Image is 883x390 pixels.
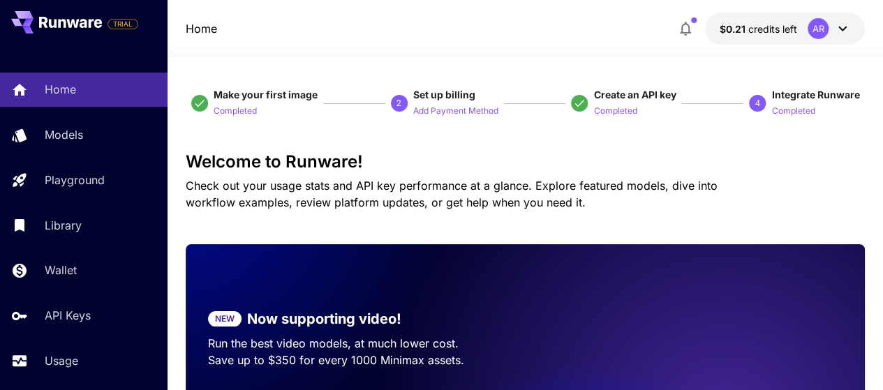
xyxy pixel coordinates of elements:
[215,313,235,325] p: NEW
[748,23,796,35] span: credits left
[45,172,105,188] p: Playground
[771,105,815,118] p: Completed
[396,97,401,110] p: 2
[808,18,829,39] div: AR
[755,97,760,110] p: 4
[186,20,217,37] nav: breadcrumb
[413,102,498,119] button: Add Payment Method
[771,102,815,119] button: Completed
[771,89,859,100] span: Integrate Runware
[107,15,138,32] span: Add your payment card to enable full platform functionality.
[593,89,676,100] span: Create an API key
[108,19,138,29] span: TRIAL
[593,102,637,119] button: Completed
[593,105,637,118] p: Completed
[813,323,883,390] iframe: Chat Widget
[413,89,475,100] span: Set up billing
[45,262,77,278] p: Wallet
[186,152,866,172] h3: Welcome to Runware!
[719,23,748,35] span: $0.21
[45,81,76,98] p: Home
[208,352,503,368] p: Save up to $350 for every 1000 Minimax assets.
[214,105,257,118] p: Completed
[45,307,91,324] p: API Keys
[214,89,318,100] span: Make your first image
[45,217,82,234] p: Library
[247,308,401,329] p: Now supporting video!
[413,105,498,118] p: Add Payment Method
[719,22,796,36] div: $0.211
[45,352,78,369] p: Usage
[45,126,83,143] p: Models
[186,20,217,37] a: Home
[186,179,718,209] span: Check out your usage stats and API key performance at a glance. Explore featured models, dive int...
[208,335,503,352] p: Run the best video models, at much lower cost.
[214,102,257,119] button: Completed
[705,13,865,45] button: $0.211AR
